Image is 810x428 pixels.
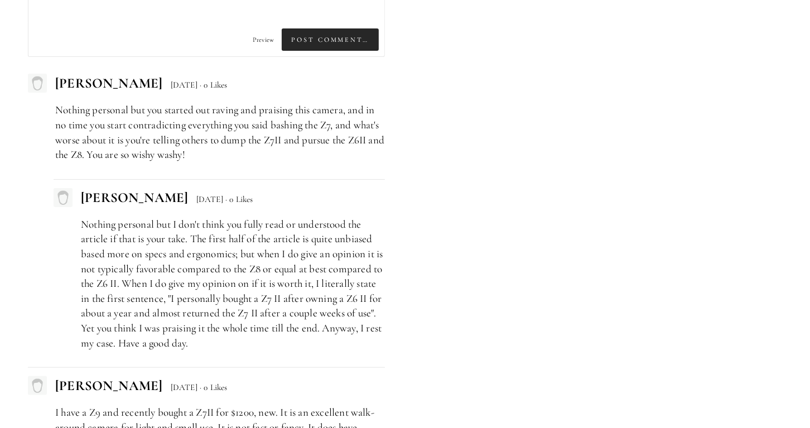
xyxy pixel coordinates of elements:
[171,382,197,392] span: [DATE]
[200,80,228,90] span: · 0 Likes
[200,382,228,392] span: · 0 Likes
[253,36,274,44] span: Preview
[81,189,188,206] span: [PERSON_NAME]
[282,28,379,51] span: Post Comment…
[171,80,197,90] span: [DATE]
[55,377,162,394] span: [PERSON_NAME]
[55,75,162,92] span: [PERSON_NAME]
[225,194,253,204] span: · 0 Likes
[196,194,223,204] span: [DATE]
[55,103,385,162] p: Nothing personal but you started out raving and praising this camera, and in no time you start co...
[81,217,385,350] p: Nothing personal but I don't think you fully read or understood the article if that is your take....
